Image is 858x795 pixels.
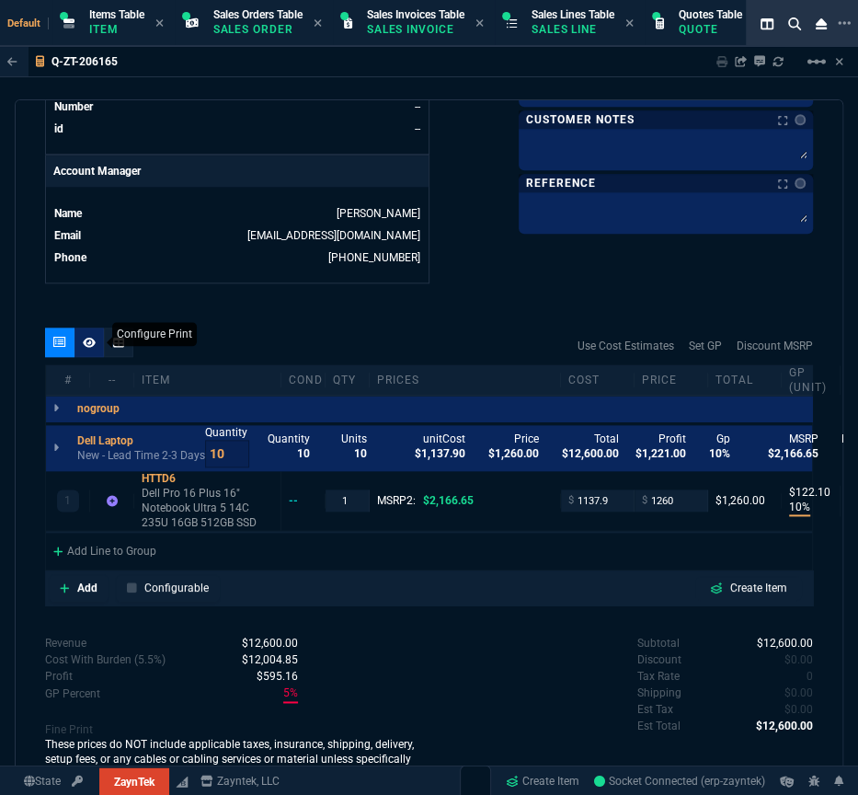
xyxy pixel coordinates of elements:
[7,17,49,29] span: Default
[789,485,832,500] p: $122.10
[367,22,459,37] p: Sales Invoice
[526,112,634,127] p: Customer Notes
[561,373,635,387] div: cost
[532,8,614,21] span: Sales Lines Table
[757,637,813,650] span: 12600
[53,226,421,245] tr: undefined
[838,15,851,32] nx-icon: Open New Tab
[213,22,303,37] p: Sales Order
[415,100,420,113] a: --
[808,13,834,35] nx-icon: Close Workbench
[594,775,765,788] span: Socket Connected (erp-zayntek)
[54,122,63,135] span: id
[90,373,134,387] div: --
[642,493,647,508] span: $
[367,8,464,21] span: Sales Invoices Table
[637,651,681,668] p: undefined
[64,493,71,508] p: 1
[835,54,843,69] a: Hide Workbench
[224,651,298,668] p: spec.value
[77,580,97,596] p: Add
[781,13,808,35] nx-icon: Search
[568,493,574,508] span: $
[257,670,298,683] span: With Burden (5.5%)
[283,685,298,703] span: With Burden (5.5%)
[637,718,681,734] p: undefined
[89,22,144,37] p: Item
[314,17,322,31] nx-icon: Close Tab
[756,720,813,732] span: 12600
[289,493,315,508] div: --
[46,533,164,566] div: Add Line to Group
[753,13,781,35] nx-icon: Split Panels
[578,338,674,354] a: Use Cost Estimates
[326,373,370,387] div: qty
[77,448,205,463] p: New - Lead Time 2-3 Days
[51,54,118,69] p: Q-ZT-206165
[679,8,742,21] span: Quotes Table
[142,486,273,530] p: Dell Pro 16 Plus 16" Notebook Ultra 5 14C 235U 16GB 512GB SSD
[281,373,326,387] div: cond
[695,576,802,600] a: Create Item
[789,500,810,516] p: 10%
[768,685,814,701] p: spec.value
[415,122,420,135] a: --
[532,22,614,37] p: Sales Line
[53,98,421,116] tr: undefined
[54,100,93,113] span: Number
[784,686,813,699] span: 0
[142,471,273,486] div: HTTD6
[740,635,814,651] p: spec.value
[54,251,86,264] span: Phone
[370,373,561,387] div: prices
[18,773,66,789] a: Global State
[784,653,813,666] span: 0
[45,635,86,651] p: Revenue
[242,653,298,666] span: Cost With Burden (5.5%)
[54,229,81,242] span: Email
[46,373,90,387] div: #
[337,207,420,220] a: [PERSON_NAME]
[7,55,17,68] nx-icon: Back to Table
[689,338,722,354] a: Set GP
[637,685,681,701] p: undefined
[782,365,841,395] div: GP (unit)
[195,773,285,789] a: msbcCompanyName
[768,651,814,668] p: spec.value
[498,767,587,795] a: Create Item
[224,635,298,651] p: spec.value
[637,701,673,718] p: undefined
[144,580,209,596] p: Configurable
[46,156,429,187] p: Account Manager
[45,686,100,702] p: With Burden (5.5%)
[737,338,813,354] a: Discount MSRP
[66,773,88,789] a: API TOKEN
[637,635,680,651] p: undefined
[784,703,813,716] span: 0
[77,401,120,416] p: nogroup
[806,51,828,73] mat-icon: Example home icon
[205,425,249,440] p: Quantity
[526,176,596,190] p: Reference
[53,204,421,223] tr: undefined
[247,229,420,242] a: [EMAIL_ADDRESS][DOMAIN_NAME]
[77,433,133,448] p: Dell Laptop
[89,8,144,21] span: Items Table
[475,17,484,31] nx-icon: Close Tab
[423,494,474,507] span: $2,166.65
[45,651,166,668] p: Cost With Burden (5.5%)
[213,8,303,21] span: Sales Orders Table
[54,207,82,220] span: Name
[239,668,298,685] p: spec.value
[625,17,634,31] nx-icon: Close Tab
[328,251,420,264] a: (469) 476-5010
[679,22,742,37] p: Quote
[242,637,298,650] span: Revenue
[594,773,765,789] a: OGGmZH4GbpgrrL6pAAEV
[708,373,782,387] div: Total
[155,17,164,31] nx-icon: Close Tab
[53,248,421,267] tr: undefined
[790,668,814,685] p: spec.value
[45,668,73,685] p: With Burden (5.5%)
[715,493,773,508] div: $1,260.00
